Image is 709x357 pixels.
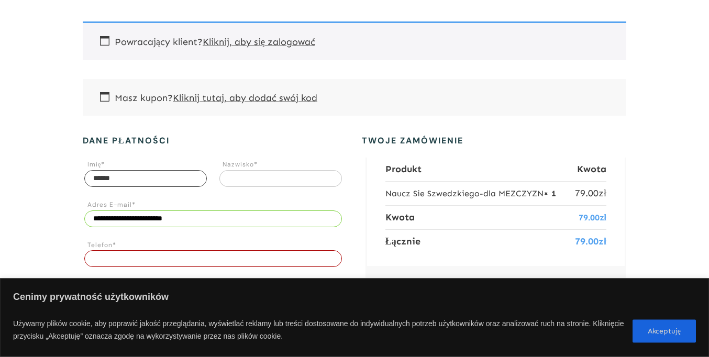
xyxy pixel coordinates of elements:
a: Kliknij, aby się zalogować [203,36,315,48]
bdi: 79.00 [575,187,606,199]
span: zł [599,236,606,247]
strong: × 1 [544,188,556,198]
abbr: required [132,200,136,209]
th: Kwota [385,205,572,229]
abbr: required [113,241,116,249]
label: Adres E-mail [87,199,342,211]
div: Powracający klient? [83,21,626,60]
td: Naucz Sie Szwedzkiego-dla MEZCZYZN [385,181,572,205]
a: Wpisz swój kod kuponu [173,92,317,104]
label: Telefon [87,240,342,251]
th: Łącznie [385,229,572,253]
label: Nazwisko [223,159,342,171]
h3: Dane płatności [83,135,344,147]
abbr: required [254,160,258,169]
abbr: required [101,160,105,169]
bdi: 79.00 [579,213,606,222]
div: Masz kupon? [83,79,626,116]
th: Kwota [572,158,606,181]
bdi: 79.00 [575,236,606,247]
span: zł [600,213,606,222]
p: Cenimy prywatność użytkowników [13,288,696,308]
span: zł [599,187,606,199]
th: Produkt [385,158,572,181]
h3: Twoje zamówienie [344,135,604,147]
button: Akceptuję [633,320,696,343]
p: Używamy plików cookie, aby poprawić jakość przeglądania, wyświetlać reklamy lub treści dostosowan... [13,315,625,348]
label: Imię [87,159,207,171]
